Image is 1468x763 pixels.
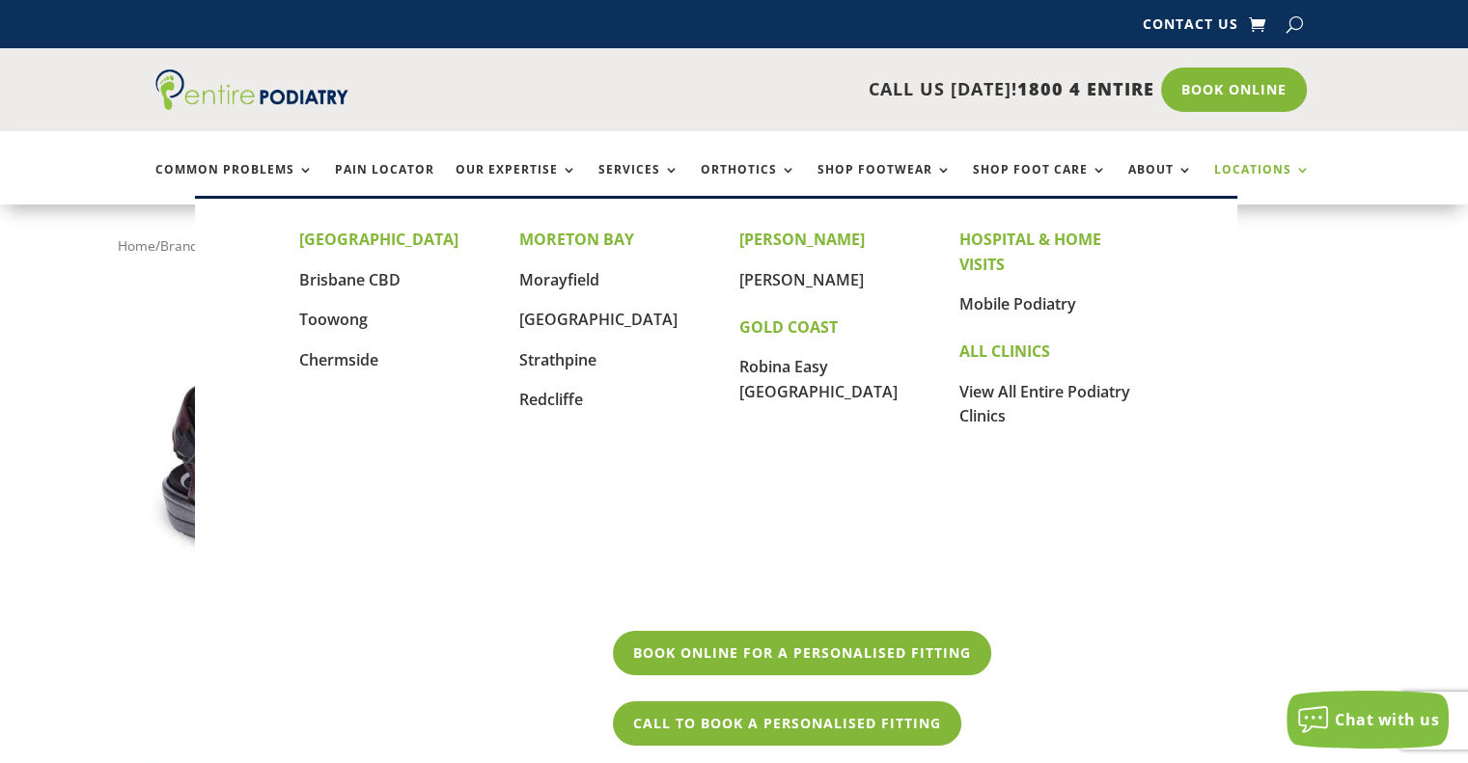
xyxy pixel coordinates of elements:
strong: [PERSON_NAME] [739,229,865,250]
a: Call To Book A Personalised Fitting [613,701,961,746]
nav: Breadcrumb [118,233,1057,259]
a: [GEOGRAPHIC_DATA] [519,309,678,330]
img: logo (1) [155,69,348,110]
a: Contact Us [1142,17,1237,39]
a: Our Expertise [456,163,577,204]
a: Shop Footwear [817,163,952,204]
span: 1800 4 ENTIRE [1017,77,1154,100]
span: Chat with us [1335,709,1439,730]
p: CALL US [DATE]! [423,77,1154,102]
a: Brisbane CBD [299,269,401,290]
a: Brands [160,236,205,255]
a: Common Problems [155,163,314,204]
a: Book Online [1161,68,1307,112]
a: Services [598,163,679,204]
strong: ALL CLINICS [959,341,1050,362]
a: Locations [1214,163,1311,204]
a: Strathpine [519,349,596,370]
a: Home [118,236,155,255]
a: Robina Easy [GEOGRAPHIC_DATA] [739,356,898,402]
a: About [1128,163,1193,204]
strong: HOSPITAL & HOME VISITS [959,229,1101,275]
a: Entire Podiatry [155,95,348,114]
strong: [GEOGRAPHIC_DATA] [299,229,458,250]
a: Shop Foot Care [973,163,1107,204]
a: Pain Locator [335,163,434,204]
a: Book Online For A Personalised Fitting [613,631,991,675]
a: Mobile Podiatry [959,293,1076,314]
button: Chat with us [1287,691,1449,749]
a: Redcliffe [519,389,583,410]
a: Morayfield [519,269,599,290]
strong: MORETON BAY [519,229,634,250]
a: Toowong [299,309,368,330]
a: [PERSON_NAME] [739,269,864,290]
a: Orthotics [701,163,796,204]
a: View All Entire Podiatry Clinics [959,381,1130,427]
a: Chermside [299,349,378,370]
strong: GOLD COAST [739,316,838,338]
